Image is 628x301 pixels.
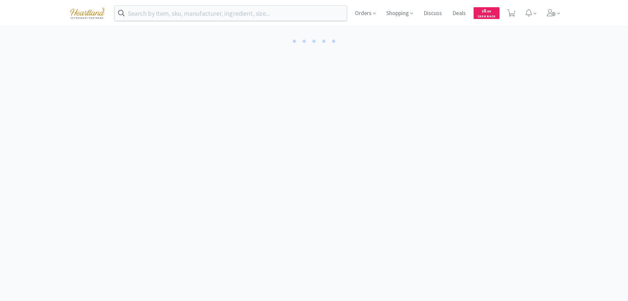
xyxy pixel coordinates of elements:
[482,9,483,13] span: $
[65,4,109,22] img: cad7bdf275c640399d9c6e0c56f98fd2_10.png
[486,9,491,13] span: . 00
[474,4,499,22] a: $0.00Cash Back
[115,6,347,21] input: Search by item, sku, manufacturer, ingredient, size...
[450,10,468,16] a: Deals
[482,8,491,14] span: 0
[421,10,445,16] a: Discuss
[478,15,496,19] span: Cash Back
